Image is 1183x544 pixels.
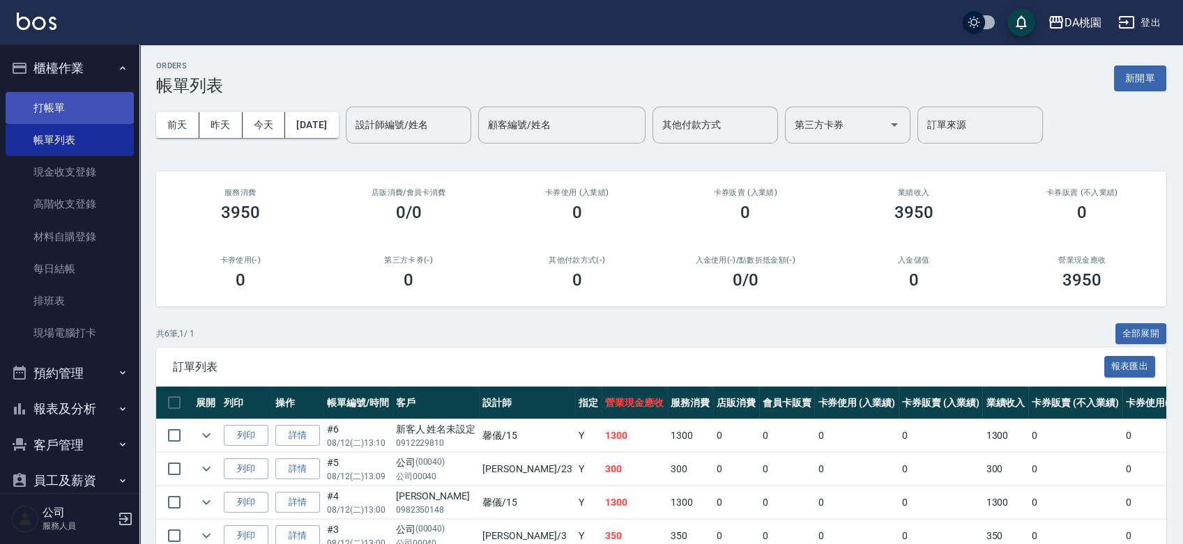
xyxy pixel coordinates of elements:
[479,419,575,452] td: 馨儀 /15
[572,203,582,222] h3: 0
[982,419,1028,452] td: 1300
[759,486,815,519] td: 0
[6,427,134,463] button: 客戶管理
[396,504,476,516] p: 0982350148
[396,422,476,437] div: 新客人 姓名未設定
[285,112,338,138] button: [DATE]
[846,188,982,197] h2: 業績收入
[602,486,667,519] td: 1300
[678,256,814,265] h2: 入金使用(-) /點數折抵金額(-)
[396,203,422,222] h3: 0/0
[814,387,899,419] th: 卡券使用 (入業績)
[396,489,476,504] div: [PERSON_NAME]
[1062,270,1101,290] h3: 3950
[602,387,667,419] th: 營業現金應收
[221,203,260,222] h3: 3950
[323,419,392,452] td: #6
[713,387,759,419] th: 店販消費
[1122,486,1180,519] td: 0
[894,203,933,222] h3: 3950
[1114,71,1166,84] a: 新開單
[479,387,575,419] th: 設計師
[602,419,667,452] td: 1300
[224,492,268,513] button: 列印
[575,387,602,419] th: 指定
[667,387,713,419] th: 服務消費
[814,419,899,452] td: 0
[323,486,392,519] td: #4
[6,285,134,317] a: 排班表
[396,437,476,449] p: 0912229810
[713,486,759,519] td: 0
[602,453,667,485] td: 300
[6,221,134,253] a: 材料自購登錄
[713,419,759,452] td: 0
[846,256,982,265] h2: 入金儲值
[17,13,56,30] img: Logo
[196,492,217,513] button: expand row
[173,256,308,265] h2: 卡券使用(-)
[327,470,389,483] p: 08/12 (二) 13:09
[323,453,392,485] td: #5
[575,419,602,452] td: Y
[6,92,134,124] a: 打帳單
[415,522,445,537] p: (00040)
[510,256,645,265] h2: 其他付款方式(-)
[1028,387,1122,419] th: 卡券販賣 (不入業績)
[415,456,445,470] p: (00040)
[899,387,983,419] th: 卡券販賣 (入業績)
[224,458,268,480] button: 列印
[1007,8,1035,36] button: save
[224,425,268,446] button: 列印
[243,112,286,138] button: 今天
[272,387,323,419] th: 操作
[275,458,320,480] a: 詳情
[1028,453,1122,485] td: 0
[667,419,713,452] td: 1300
[1122,419,1180,452] td: 0
[275,425,320,446] a: 詳情
[6,50,134,86] button: 櫃檯作業
[1015,188,1150,197] h2: 卡券販賣 (不入業績)
[6,253,134,285] a: 每日結帳
[575,486,602,519] td: Y
[575,453,602,485] td: Y
[6,188,134,220] a: 高階收支登錄
[156,76,223,95] h3: 帳單列表
[899,453,983,485] td: 0
[1122,387,1180,419] th: 卡券使用(-)
[396,456,476,470] div: 公司
[196,458,217,479] button: expand row
[883,114,906,136] button: Open
[667,453,713,485] td: 300
[156,61,223,70] h2: ORDERS
[43,506,114,520] h5: 公司
[713,453,759,485] td: 0
[6,156,134,188] a: 現金收支登錄
[740,203,750,222] h3: 0
[199,112,243,138] button: 昨天
[1064,14,1101,31] div: DA桃園
[479,453,575,485] td: [PERSON_NAME] /23
[982,486,1028,519] td: 1300
[678,188,814,197] h2: 卡券販賣 (入業績)
[510,188,645,197] h2: 卡券使用 (入業績)
[156,327,194,340] p: 共 6 筆, 1 / 1
[733,270,758,290] h3: 0 /0
[759,419,815,452] td: 0
[814,486,899,519] td: 0
[323,387,392,419] th: 帳單編號/時間
[396,522,476,537] div: 公司
[572,270,582,290] h3: 0
[327,437,389,449] p: 08/12 (二) 13:10
[6,391,134,427] button: 報表及分析
[6,463,134,499] button: 員工及薪資
[173,188,308,197] h3: 服務消費
[899,486,983,519] td: 0
[1104,359,1156,373] a: 報表匯出
[43,520,114,532] p: 服務人員
[982,387,1028,419] th: 業績收入
[1104,356,1156,378] button: 報表匯出
[899,419,983,452] td: 0
[236,270,245,290] h3: 0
